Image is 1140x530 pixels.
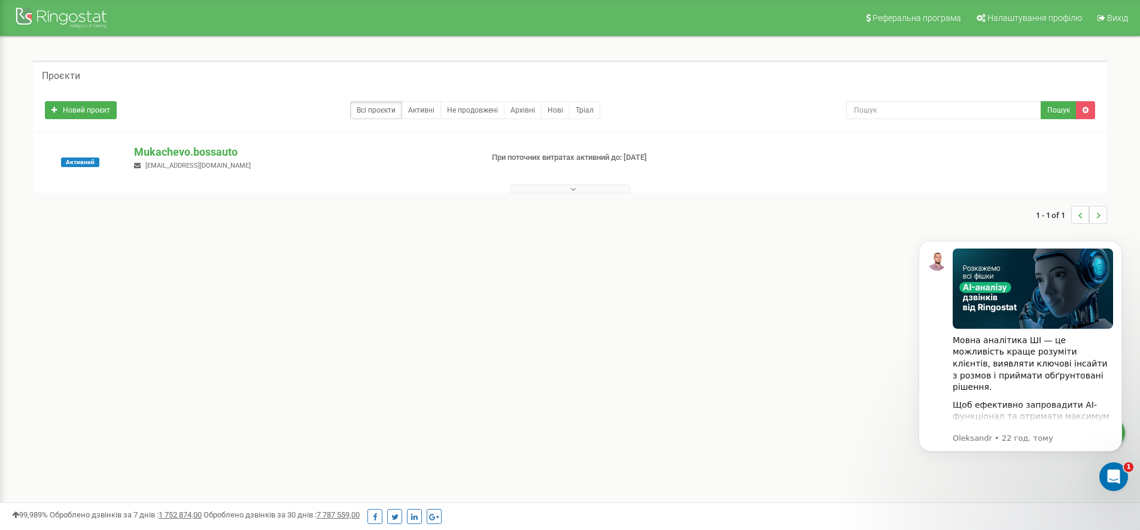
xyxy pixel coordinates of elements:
span: 99,989% [12,510,48,519]
a: Новий проєкт [45,101,117,119]
a: Тріал [569,101,600,119]
nav: ... [1036,194,1107,236]
span: Налаштування профілю [987,13,1082,23]
a: Нові [541,101,570,119]
a: Всі проєкти [350,101,402,119]
u: 7 787 559,00 [317,510,360,519]
span: Вихід [1107,13,1128,23]
a: Активні [402,101,441,119]
span: 1 - 1 of 1 [1036,206,1071,224]
button: Пошук [1041,101,1077,119]
p: При поточних витратах активний до: [DATE] [492,152,741,163]
input: Пошук [846,101,1041,119]
a: Архівні [504,101,542,119]
h5: Проєкти [42,71,80,81]
span: 1 [1124,462,1133,472]
span: [EMAIL_ADDRESS][DOMAIN_NAME] [145,162,251,169]
span: Оброблено дзвінків за 7 днів : [50,510,202,519]
p: Mukachevo.bossauto [134,144,472,160]
span: Активний [61,158,99,167]
span: Оброблено дзвінків за 30 днів : [203,510,360,519]
iframe: Intercom live chat [1099,462,1128,491]
u: 1 752 874,00 [159,510,202,519]
iframe: Intercom notifications повідомлення [901,223,1140,498]
a: Не продовжені [440,101,504,119]
span: Реферальна програма [873,13,961,23]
